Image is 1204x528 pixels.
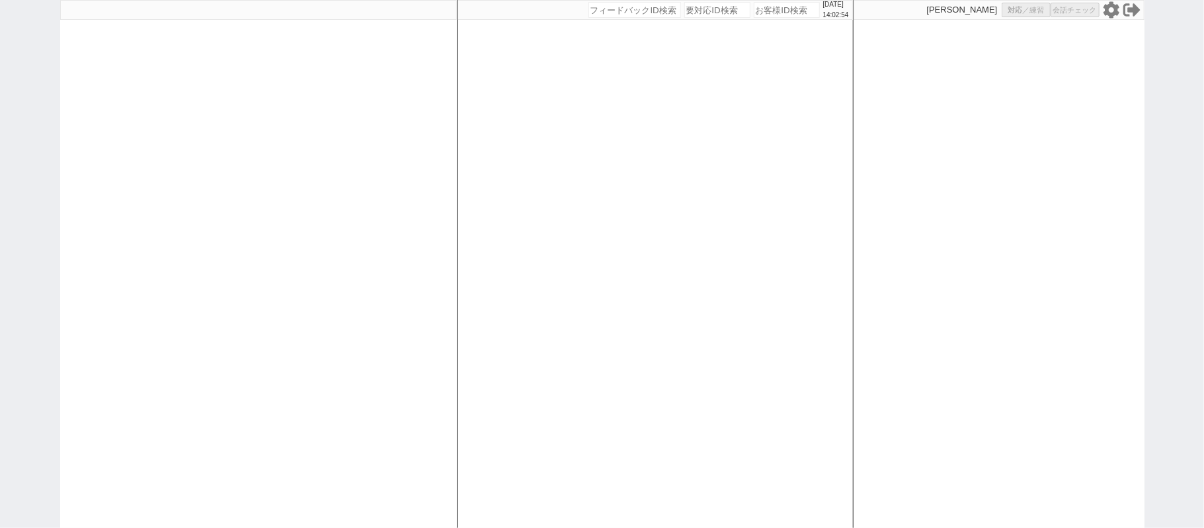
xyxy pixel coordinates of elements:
[1002,3,1051,17] button: 対応／練習
[684,2,750,18] input: 要対応ID検索
[1008,5,1022,15] span: 対応
[823,10,849,21] p: 14:02:54
[1051,3,1100,17] button: 会話チェック
[927,5,998,15] p: [PERSON_NAME]
[754,2,820,18] input: お客様ID検索
[1053,5,1097,15] span: 会話チェック
[1029,5,1044,15] span: 練習
[588,2,681,18] input: フィードバックID検索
